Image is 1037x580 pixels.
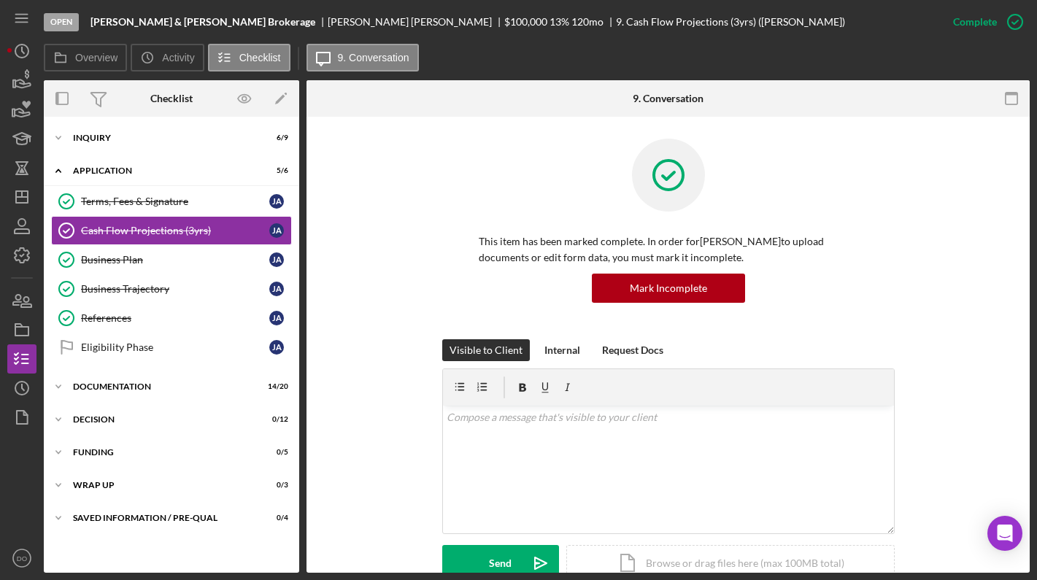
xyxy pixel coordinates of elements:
[208,44,290,71] button: Checklist
[73,514,252,522] div: Saved Information / Pre-Qual
[73,134,252,142] div: Inquiry
[537,339,587,361] button: Internal
[262,382,288,391] div: 14 / 20
[262,134,288,142] div: 6 / 9
[262,514,288,522] div: 0 / 4
[953,7,997,36] div: Complete
[616,16,845,28] div: 9. Cash Flow Projections (3yrs) ([PERSON_NAME])
[81,312,269,324] div: References
[544,339,580,361] div: Internal
[73,448,252,457] div: Funding
[269,223,284,238] div: J A
[162,52,194,63] label: Activity
[307,44,419,71] button: 9. Conversation
[269,282,284,296] div: J A
[592,274,745,303] button: Mark Incomplete
[938,7,1030,36] button: Complete
[44,13,79,31] div: Open
[131,44,204,71] button: Activity
[269,194,284,209] div: J A
[51,245,292,274] a: Business PlanJA
[269,340,284,355] div: J A
[51,187,292,216] a: Terms, Fees & SignatureJA
[75,52,117,63] label: Overview
[633,93,703,104] div: 9. Conversation
[73,166,252,175] div: Application
[81,283,269,295] div: Business Trajectory
[571,16,604,28] div: 120 mo
[81,341,269,353] div: Eligibility Phase
[51,333,292,362] a: Eligibility PhaseJA
[90,16,315,28] b: [PERSON_NAME] & [PERSON_NAME] Brokerage
[81,254,269,266] div: Business Plan
[338,52,409,63] label: 9. Conversation
[504,15,547,28] span: $100,000
[262,448,288,457] div: 0 / 5
[450,339,523,361] div: Visible to Client
[479,233,858,266] p: This item has been marked complete. In order for [PERSON_NAME] to upload documents or edit form d...
[262,481,288,490] div: 0 / 3
[51,216,292,245] a: Cash Flow Projections (3yrs)JA
[239,52,281,63] label: Checklist
[262,415,288,424] div: 0 / 12
[602,339,663,361] div: Request Docs
[150,93,193,104] div: Checklist
[987,516,1022,551] div: Open Intercom Messenger
[630,274,707,303] div: Mark Incomplete
[269,252,284,267] div: J A
[73,481,252,490] div: Wrap up
[17,554,27,562] text: DO
[44,44,127,71] button: Overview
[73,415,252,424] div: Decision
[51,274,292,303] a: Business TrajectoryJA
[442,339,530,361] button: Visible to Client
[73,382,252,391] div: Documentation
[81,225,269,236] div: Cash Flow Projections (3yrs)
[7,544,36,573] button: DO
[550,16,569,28] div: 13 %
[595,339,671,361] button: Request Docs
[269,311,284,325] div: J A
[262,166,288,175] div: 5 / 6
[81,196,269,207] div: Terms, Fees & Signature
[51,303,292,333] a: ReferencesJA
[328,16,504,28] div: [PERSON_NAME] [PERSON_NAME]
